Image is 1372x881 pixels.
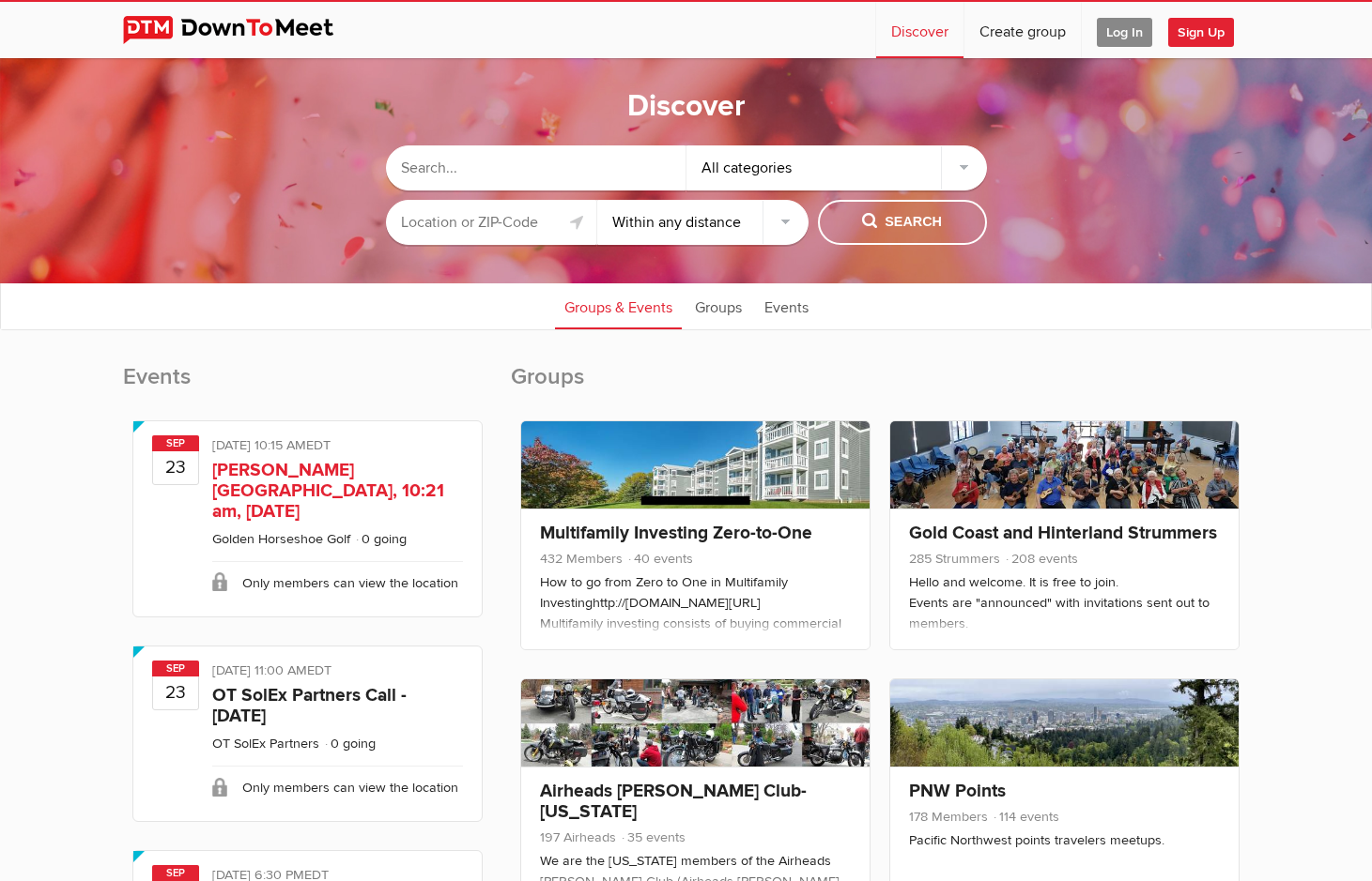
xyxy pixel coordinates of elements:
[212,766,463,808] div: Only members can view the location
[123,362,492,411] h2: Events
[964,2,1081,58] a: Create group
[212,531,350,547] a: Golden Horseshoe Golf
[876,2,963,58] a: Discover
[152,661,199,676] span: Sep
[152,865,199,881] span: Sep
[992,809,1059,825] span: 114 events
[755,282,818,329] a: Events
[386,145,686,190] input: Search...
[686,145,987,190] div: All categories
[540,829,616,845] span: 197 Airheads
[307,662,331,678] span: America/Toronto
[212,684,407,727] a: OT SolEx Partners Call - [DATE]
[1082,2,1167,58] a: Log In
[386,200,597,245] input: Location or ZIP-Code
[323,736,376,752] li: 0 going
[212,661,463,685] div: [DATE] 11:00 AM
[818,200,987,245] button: Search
[354,531,407,547] li: 0 going
[862,212,942,233] span: Search
[212,736,319,752] a: OT SolEx Partners
[909,522,1217,544] a: Gold Coast and Hinterland Strummers
[909,780,1006,802] a: PNW Points
[626,551,693,567] span: 40 events
[540,551,623,567] span: 432 Members
[153,450,198,484] b: 23
[306,437,331,453] span: America/Toronto
[1168,18,1234,47] span: Sign Up
[1168,2,1249,58] a: Sign Up
[153,676,198,709] b: 23
[909,551,1000,567] span: 285 Strummers
[909,809,988,825] span: 178 Members
[212,435,463,460] div: [DATE] 10:15 AM
[212,561,463,603] div: Only members can view the location
[1097,18,1152,47] span: Log In
[540,522,812,544] a: Multifamily Investing Zero-to-One
[212,459,444,523] a: [PERSON_NAME][GEOGRAPHIC_DATA], 10:21 am, [DATE]
[555,282,682,329] a: Groups & Events
[1004,551,1078,567] span: 208 events
[627,87,746,127] h1: Discover
[123,16,362,44] img: DownToMeet
[540,780,807,823] a: Airheads [PERSON_NAME] Club-[US_STATE]
[909,830,1220,851] div: Pacific Northwest points travelers meetups.
[686,282,751,329] a: Groups
[511,362,1250,411] h2: Groups
[620,829,686,845] span: 35 events
[152,435,199,451] span: Sep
